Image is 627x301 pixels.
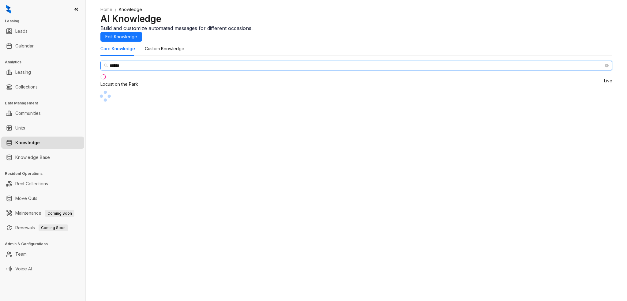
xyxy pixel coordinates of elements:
h3: Admin & Configurations [5,241,85,247]
a: Units [15,122,25,134]
li: Renewals [1,222,84,234]
a: Collections [15,81,38,93]
span: close-circle [605,64,609,67]
li: Collections [1,81,84,93]
a: RenewalsComing Soon [15,222,68,234]
li: Team [1,248,84,260]
h2: AI Knowledge [100,13,612,24]
li: Knowledge Base [1,151,84,164]
span: Knowledge [119,7,142,12]
li: Calendar [1,40,84,52]
a: Knowledge Base [15,151,50,164]
a: Voice AI [15,263,32,275]
div: Custom Knowledge [145,45,184,52]
span: Edit Knowledge [105,33,137,40]
span: Coming Soon [45,210,74,217]
div: Build and customize automated messages for different occasions. [100,24,612,32]
a: Leasing [15,66,31,78]
a: Home [99,6,114,13]
img: logo [6,5,11,13]
a: Move Outs [15,192,37,205]
li: / [115,6,116,13]
span: Coming Soon [39,224,68,231]
li: Leasing [1,66,84,78]
h3: Resident Operations [5,171,85,176]
li: Rent Collections [1,178,84,190]
li: Voice AI [1,263,84,275]
div: Core Knowledge [100,45,135,52]
h3: Analytics [5,59,85,65]
div: Locust on the Park [100,81,138,88]
a: Knowledge [15,137,40,149]
li: Units [1,122,84,134]
a: Communities [15,107,41,119]
h3: Leasing [5,18,85,24]
a: Calendar [15,40,34,52]
a: Team [15,248,27,260]
button: Edit Knowledge [100,32,142,42]
a: Rent Collections [15,178,48,190]
li: Move Outs [1,192,84,205]
span: search [104,63,108,68]
li: Communities [1,107,84,119]
li: Knowledge [1,137,84,149]
li: Maintenance [1,207,84,219]
h3: Data Management [5,100,85,106]
li: Leads [1,25,84,37]
a: Leads [15,25,28,37]
span: Live [604,79,612,83]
